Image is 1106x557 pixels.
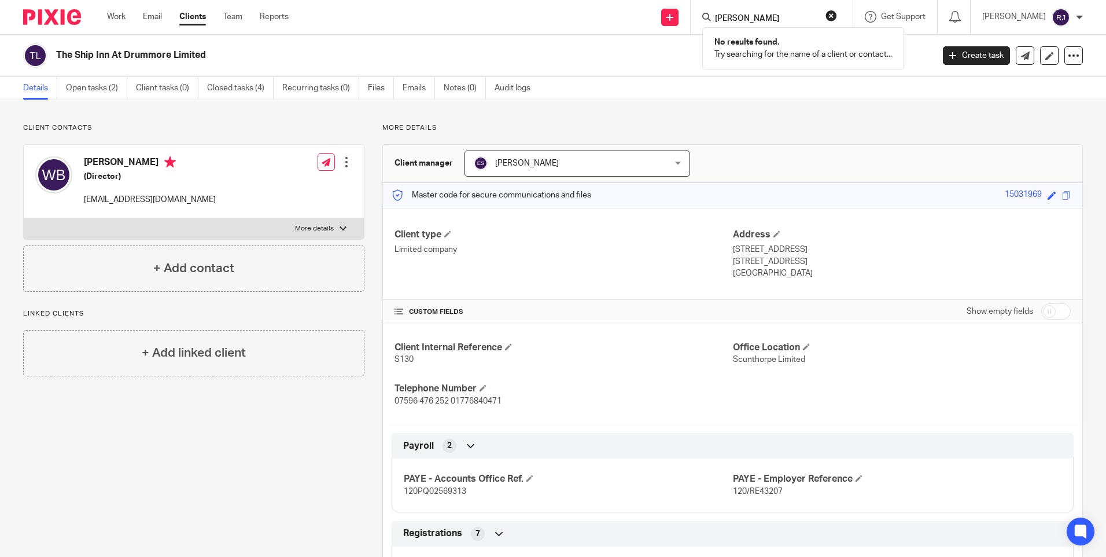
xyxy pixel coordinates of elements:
span: 120PQ02569313 [404,488,466,496]
img: svg%3E [474,156,488,170]
a: Audit logs [495,77,539,100]
a: Open tasks (2) [66,77,127,100]
h4: [PERSON_NAME] [84,156,216,171]
h4: Client Internal Reference [395,342,732,354]
span: S130 [395,356,414,364]
a: Email [143,11,162,23]
span: Scunthorpe Limited [733,356,805,364]
span: [PERSON_NAME] [495,159,559,167]
p: [PERSON_NAME] [982,11,1046,23]
img: Pixie [23,9,81,25]
a: Reports [260,11,289,23]
h4: Office Location [733,342,1071,354]
img: svg%3E [35,156,72,193]
a: Notes (0) [444,77,486,100]
p: [STREET_ADDRESS] [733,244,1071,255]
h4: PAYE - Employer Reference [733,473,1061,485]
h4: Address [733,229,1071,241]
i: Primary [164,156,176,168]
a: Client tasks (0) [136,77,198,100]
span: 120/RE43207 [733,488,783,496]
h3: Client manager [395,157,453,169]
span: Registrations [403,527,462,540]
h4: + Add linked client [142,344,246,362]
p: More details [382,123,1083,133]
a: Team [223,11,242,23]
a: Create task [943,46,1010,65]
p: More details [295,224,334,233]
a: Files [368,77,394,100]
p: Limited company [395,244,732,255]
a: Emails [403,77,435,100]
button: Clear [825,10,837,21]
h2: The Ship Inn At Drummore Limited [56,49,751,61]
p: Client contacts [23,123,364,133]
h4: Client type [395,229,732,241]
span: 7 [475,528,480,540]
label: Show empty fields [967,306,1033,317]
a: Clients [179,11,206,23]
img: svg%3E [23,43,47,68]
a: Recurring tasks (0) [282,77,359,100]
div: 15031969 [1005,189,1042,202]
a: Closed tasks (4) [207,77,274,100]
a: Work [107,11,126,23]
h4: + Add contact [153,259,234,277]
input: Search [714,14,818,24]
span: Payroll [403,440,434,452]
p: [EMAIL_ADDRESS][DOMAIN_NAME] [84,194,216,206]
h4: CUSTOM FIELDS [395,307,732,317]
span: Get Support [881,13,926,21]
p: Linked clients [23,309,364,318]
p: [STREET_ADDRESS] [733,256,1071,267]
a: Details [23,77,57,100]
h4: Telephone Number [395,383,732,395]
img: svg%3E [1052,8,1070,27]
span: 2 [447,440,452,452]
span: 07596 476 252 01776840471 [395,397,502,405]
p: Master code for secure communications and files [392,189,591,201]
h5: (Director) [84,171,216,182]
h4: PAYE - Accounts Office Ref. [404,473,732,485]
p: [GEOGRAPHIC_DATA] [733,267,1071,279]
